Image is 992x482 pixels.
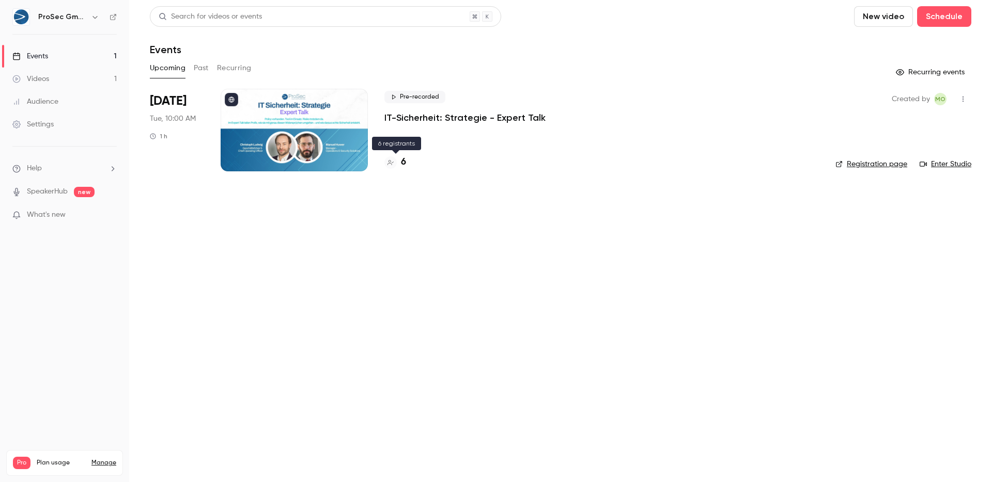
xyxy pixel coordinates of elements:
[150,132,167,140] div: 1 h
[854,6,913,27] button: New video
[150,43,181,56] h1: Events
[37,459,85,467] span: Plan usage
[27,186,68,197] a: SpeakerHub
[217,60,252,76] button: Recurring
[150,60,185,76] button: Upcoming
[194,60,209,76] button: Past
[159,11,262,22] div: Search for videos or events
[401,155,406,169] h4: 6
[12,119,54,130] div: Settings
[892,93,930,105] span: Created by
[835,159,907,169] a: Registration page
[384,91,445,103] span: Pre-recorded
[920,159,971,169] a: Enter Studio
[917,6,971,27] button: Schedule
[384,155,406,169] a: 6
[27,163,42,174] span: Help
[38,12,87,22] h6: ProSec GmbH
[935,93,946,105] span: MO
[13,457,30,469] span: Pro
[12,74,49,84] div: Videos
[150,93,187,109] span: [DATE]
[150,114,196,124] span: Tue, 10:00 AM
[91,459,116,467] a: Manage
[12,51,48,61] div: Events
[150,89,204,171] div: Sep 23 Tue, 10:00 AM (Europe/Berlin)
[12,97,58,107] div: Audience
[13,9,29,25] img: ProSec GmbH
[27,210,66,220] span: What's new
[891,64,971,81] button: Recurring events
[934,93,947,105] span: MD Operative
[74,187,95,197] span: new
[384,111,546,124] a: IT-Sicherheit: Strategie - Expert Talk
[12,163,117,174] li: help-dropdown-opener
